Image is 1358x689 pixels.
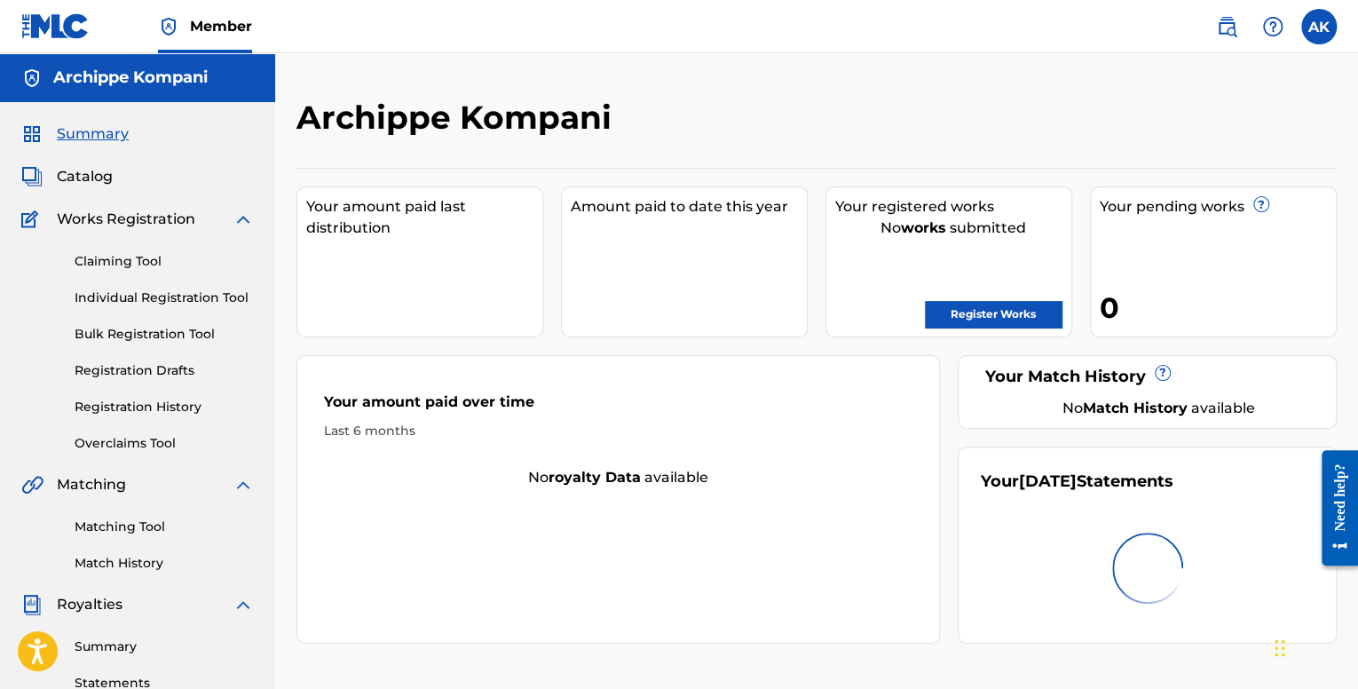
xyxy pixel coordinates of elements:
div: Your Statements [981,470,1173,494]
div: Last 6 months [324,422,912,440]
span: Works Registration [57,209,195,230]
span: Member [190,16,252,36]
img: expand [233,474,254,495]
a: Summary [75,638,254,656]
a: Register Works [925,301,1062,328]
img: Top Rightsholder [158,16,179,37]
h5: Archippe Kompani [53,67,208,88]
span: Royalties [57,594,122,615]
div: 0 [1100,288,1336,328]
img: Catalog [21,166,43,187]
a: Individual Registration Tool [75,289,254,307]
img: Matching [21,474,43,495]
img: help [1262,16,1283,37]
a: Match History [75,554,254,573]
div: Your pending works [1100,196,1336,218]
span: ? [1156,366,1170,380]
span: Matching [57,474,126,495]
a: Claiming Tool [75,252,254,271]
a: Public Search [1209,9,1244,44]
strong: royalty data [549,469,641,486]
a: Registration History [75,398,254,416]
div: Your Match History [981,365,1314,389]
div: Amount paid to date this year [571,196,807,218]
img: MLC Logo [21,13,90,39]
a: Overclaims Tool [75,434,254,453]
strong: Match History [1083,400,1188,416]
span: Summary [57,123,129,145]
iframe: Chat Widget [1269,604,1358,689]
div: No available [1003,398,1314,419]
div: No submitted [835,218,1071,239]
img: Accounts [21,67,43,89]
img: Works Registration [21,209,44,230]
img: Summary [21,123,43,145]
div: User Menu [1301,9,1337,44]
div: Slepen [1275,622,1285,675]
div: Your registered works [835,196,1071,218]
div: Chatwidget [1269,604,1358,689]
img: expand [233,209,254,230]
div: Your amount paid last distribution [306,196,542,239]
iframe: Resource Center [1308,436,1358,579]
div: Your amount paid over time [324,392,912,422]
a: Matching Tool [75,518,254,536]
img: Royalties [21,594,43,615]
a: CatalogCatalog [21,166,113,187]
img: search [1216,16,1237,37]
img: preloader [1107,527,1188,608]
span: Catalog [57,166,113,187]
a: SummarySummary [21,123,129,145]
a: Bulk Registration Tool [75,325,254,344]
span: ? [1254,197,1268,211]
div: No available [297,467,939,488]
span: [DATE] [1019,471,1077,491]
h2: Archippe Kompani [296,98,620,138]
img: expand [233,594,254,615]
a: Registration Drafts [75,361,254,380]
div: Help [1255,9,1291,44]
strong: works [901,219,946,236]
